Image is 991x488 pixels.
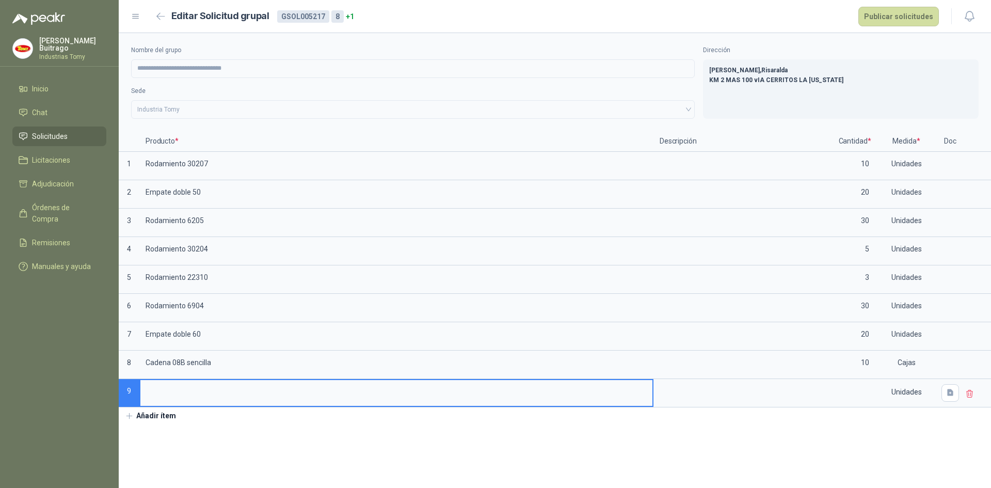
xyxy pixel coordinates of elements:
p: 9 [119,379,139,407]
p: 7 [119,322,139,351]
label: Sede [131,86,695,96]
p: 5 [119,265,139,294]
p: 6 [119,294,139,322]
p: Unidades [875,294,937,322]
p: Unidades [875,265,937,294]
p: Industrias Tomy [39,54,106,60]
div: 8 [331,10,344,23]
p: Cajas [875,351,937,379]
p: Doc [937,131,963,152]
a: Órdenes de Compra [12,198,106,229]
p: Descripción [653,131,834,152]
a: Chat [12,103,106,122]
img: Logo peakr [12,12,65,25]
p: KM 2 MAS 100 vIA CERRITOS LA [US_STATE] [709,75,972,85]
p: Unidades [875,209,937,237]
p: 1 [119,152,139,180]
span: Adjudicación [32,178,74,190]
p: Cantidad [834,131,875,152]
span: Solicitudes [32,131,68,142]
span: Chat [32,107,47,118]
p: 20 [834,322,875,351]
p: 10 [834,152,875,180]
p: Unidades [875,180,937,209]
p: Rodamiento 6904 [139,294,653,322]
p: Unidades [875,152,937,180]
span: Remisiones [32,237,70,248]
p: Rodamiento 22310 [139,265,653,294]
p: [PERSON_NAME] , Risaralda [709,66,972,75]
label: Nombre del grupo [131,45,695,55]
a: Solicitudes [12,127,106,146]
p: Medida [875,131,937,152]
p: 5 [834,237,875,265]
p: 2 [119,180,139,209]
p: Producto [139,131,653,152]
p: Rodamiento 6205 [139,209,653,237]
p: 30 [834,294,875,322]
p: 3 [834,265,875,294]
button: Añadir ítem [119,407,182,425]
span: Manuales y ayuda [32,261,91,272]
a: Inicio [12,79,106,99]
label: Dirección [703,45,979,55]
div: GSOL005217 [277,10,329,23]
p: Unidades [875,237,937,265]
span: Inicio [32,83,49,95]
p: Empate doble 60 [139,322,653,351]
p: Rodamiento 30207 [139,152,653,180]
p: [PERSON_NAME] Buitrago [39,37,106,52]
p: Empate doble 50 [139,180,653,209]
p: 30 [834,209,875,237]
p: 8 [119,351,139,379]
a: Remisiones [12,233,106,253]
p: 4 [119,237,139,265]
p: Cadena 08B sencilla [139,351,653,379]
h2: Editar Solicitud grupal [171,9,269,24]
p: 20 [834,180,875,209]
a: Adjudicación [12,174,106,194]
button: Publicar solicitudes [858,7,939,26]
div: Unidades [876,380,936,404]
span: Órdenes de Compra [32,202,97,225]
span: Licitaciones [32,154,70,166]
p: Unidades [875,322,937,351]
span: Industria Tomy [137,102,689,117]
p: Rodamiento 30204 [139,237,653,265]
p: 10 [834,351,875,379]
span: + 1 [346,11,354,22]
a: Licitaciones [12,150,106,170]
a: Manuales y ayuda [12,257,106,276]
img: Company Logo [13,39,33,58]
p: 3 [119,209,139,237]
